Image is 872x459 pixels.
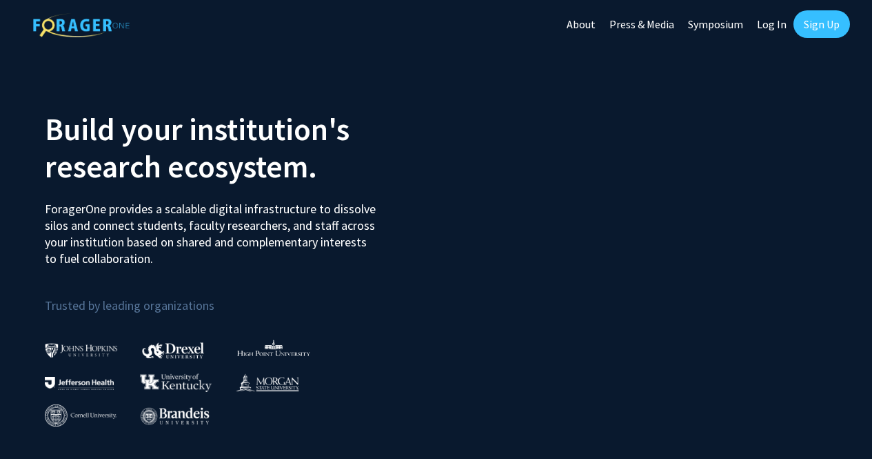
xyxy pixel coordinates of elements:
[45,110,426,185] h2: Build your institution's research ecosystem.
[141,407,210,424] img: Brandeis University
[793,10,850,38] a: Sign Up
[237,340,310,356] img: High Point University
[33,13,130,37] img: ForagerOne Logo
[45,278,426,316] p: Trusted by leading organizations
[140,373,212,392] img: University of Kentucky
[45,404,116,427] img: Cornell University
[45,191,380,267] p: ForagerOne provides a scalable digital infrastructure to dissolve silos and connect students, fac...
[45,377,114,390] img: Thomas Jefferson University
[236,373,299,391] img: Morgan State University
[142,342,204,358] img: Drexel University
[45,343,118,358] img: Johns Hopkins University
